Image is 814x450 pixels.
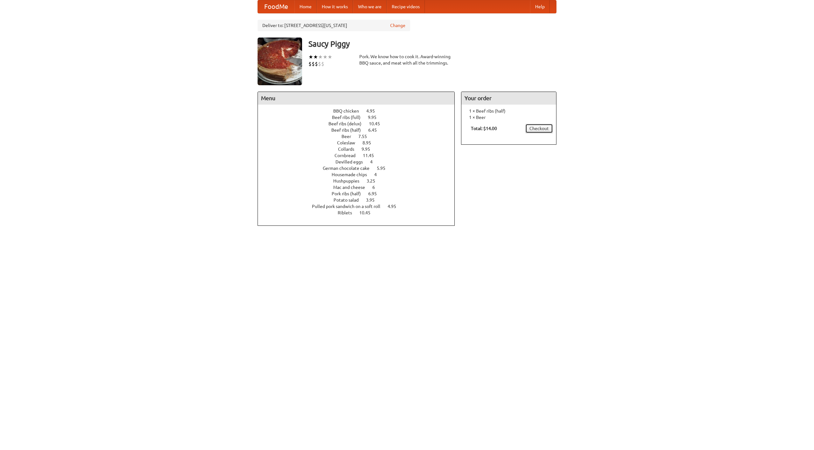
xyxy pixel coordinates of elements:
img: angular.jpg [258,38,302,85]
span: 4.95 [366,108,381,114]
li: $ [315,60,318,67]
li: ★ [313,53,318,60]
a: Beer 7.55 [341,134,379,139]
li: $ [308,60,312,67]
span: 4.95 [388,204,403,209]
span: Coleslaw [337,140,362,145]
a: Change [390,22,405,29]
span: Beef ribs (full) [332,115,367,120]
div: Deliver to: [STREET_ADDRESS][US_STATE] [258,20,410,31]
li: 1 × Beef ribs (half) [465,108,553,114]
a: Riblets 10.45 [338,210,382,215]
span: Beef ribs (delux) [328,121,368,126]
span: Hushpuppies [333,178,366,183]
span: Devilled eggs [335,159,369,164]
li: 1 × Beer [465,114,553,121]
a: Beef ribs (full) 9.95 [332,115,388,120]
h4: Menu [258,92,454,105]
span: 4 [370,159,379,164]
a: German chocolate cake 5.95 [323,166,397,171]
a: Beef ribs (half) 6.45 [331,128,389,133]
span: Beer [341,134,357,139]
a: Pulled pork sandwich on a soft roll 4.95 [312,204,408,209]
span: 3.25 [367,178,382,183]
span: Cornbread [335,153,362,158]
span: Housemade chips [332,172,373,177]
a: Mac and cheese 6 [333,185,387,190]
span: 5.95 [377,166,392,171]
a: Housemade chips 4 [332,172,389,177]
span: 6.45 [368,128,383,133]
a: Recipe videos [387,0,425,13]
li: $ [312,60,315,67]
li: ★ [323,53,328,60]
span: 9.95 [362,147,376,152]
a: BBQ chicken 4.95 [333,108,387,114]
a: Who we are [353,0,387,13]
a: How it works [317,0,353,13]
span: German chocolate cake [323,166,376,171]
a: Hushpuppies 3.25 [333,178,387,183]
a: Checkout [525,124,553,133]
a: Devilled eggs 4 [335,159,384,164]
span: Collards [338,147,361,152]
span: 6 [372,185,381,190]
span: 10.45 [359,210,377,215]
li: $ [318,60,321,67]
span: 10.45 [369,121,386,126]
span: Beef ribs (half) [331,128,367,133]
b: Total: $14.00 [471,126,497,131]
div: Pork. We know how to cook it. Award-winning BBQ sauce, and meat with all the trimmings. [359,53,455,66]
span: Mac and cheese [333,185,371,190]
span: BBQ chicken [333,108,365,114]
a: Home [294,0,317,13]
a: Cornbread 11.45 [335,153,386,158]
span: 3.95 [366,197,381,203]
a: Collards 9.95 [338,147,382,152]
h3: Saucy Piggy [308,38,556,50]
span: 4 [374,172,383,177]
span: Riblets [338,210,358,215]
span: 8.95 [362,140,377,145]
span: 11.45 [363,153,380,158]
li: ★ [328,53,332,60]
h4: Your order [461,92,556,105]
a: Help [530,0,550,13]
span: Pork ribs (half) [332,191,367,196]
li: ★ [318,53,323,60]
a: FoodMe [258,0,294,13]
a: Potato salad 3.95 [334,197,386,203]
a: Beef ribs (delux) 10.45 [328,121,392,126]
li: $ [321,60,324,67]
a: Pork ribs (half) 6.95 [332,191,389,196]
span: Potato salad [334,197,365,203]
a: Coleslaw 8.95 [337,140,383,145]
span: 9.95 [368,115,383,120]
li: ★ [308,53,313,60]
span: Pulled pork sandwich on a soft roll [312,204,387,209]
span: 6.95 [368,191,383,196]
span: 7.55 [358,134,373,139]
